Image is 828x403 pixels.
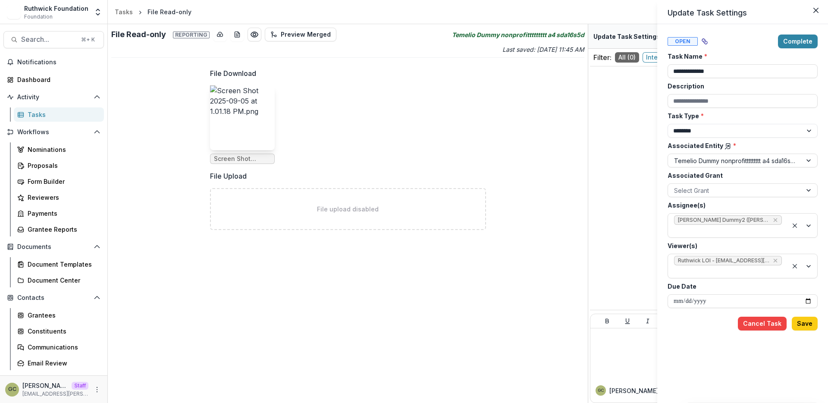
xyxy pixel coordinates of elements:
[668,82,812,91] label: Description
[678,217,769,223] span: [PERSON_NAME] Dummy2 ([PERSON_NAME][EMAIL_ADDRESS][DOMAIN_NAME])
[668,52,812,61] label: Task Name
[668,111,812,120] label: Task Type
[790,220,800,231] div: Clear selected options
[772,216,779,224] div: Remove Ruth Dummy2 (ruthwick+dummy2@trytemelio.com)
[809,3,823,17] button: Close
[668,241,812,250] label: Viewer(s)
[778,35,818,48] button: Complete
[792,317,818,331] button: Save
[698,35,712,48] button: View dependent tasks
[790,261,800,271] div: Clear selected options
[772,256,779,265] div: Remove Ruthwick LOI - ruthwick@trytemelio.com
[668,282,812,291] label: Due Date
[668,201,812,210] label: Assignee(s)
[678,258,769,264] span: Ruthwick LOI - [EMAIL_ADDRESS][DOMAIN_NAME]
[738,317,787,331] button: Cancel Task
[668,141,812,150] label: Associated Entity
[668,37,698,46] span: Open
[668,171,812,180] label: Associated Grant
